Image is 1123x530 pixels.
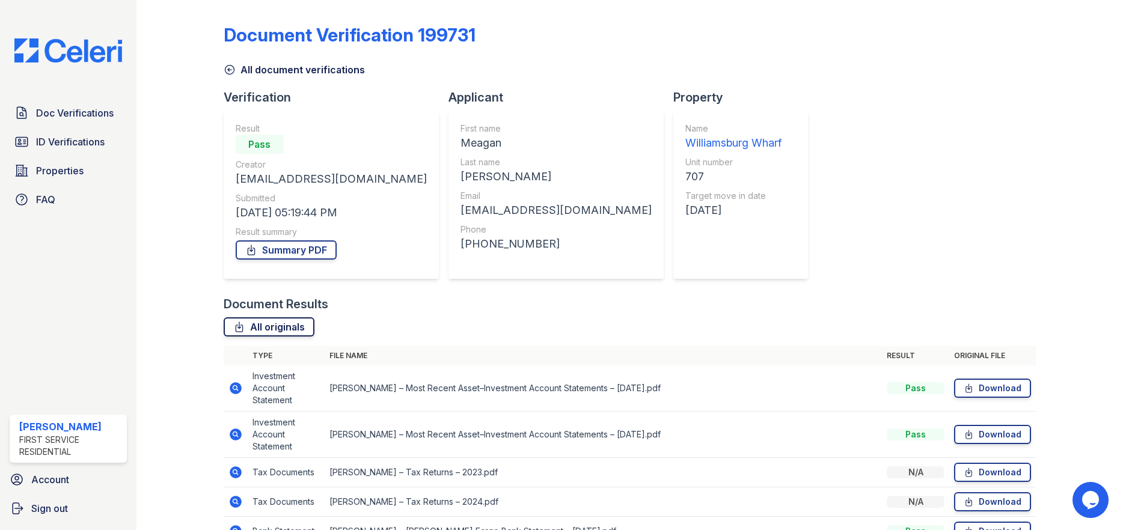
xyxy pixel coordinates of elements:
[224,317,314,337] a: All originals
[461,123,652,135] div: First name
[236,240,337,260] a: Summary PDF
[461,236,652,252] div: [PHONE_NUMBER]
[236,135,284,154] div: Pass
[325,346,883,365] th: File name
[685,202,782,219] div: [DATE]
[236,226,427,238] div: Result summary
[887,466,944,478] div: N/A
[19,419,122,434] div: [PERSON_NAME]
[954,379,1031,398] a: Download
[224,62,365,77] a: All document verifications
[10,130,127,154] a: ID Verifications
[5,496,132,520] a: Sign out
[31,472,69,487] span: Account
[673,89,818,106] div: Property
[685,135,782,151] div: Williamsburg Wharf
[954,425,1031,444] a: Download
[224,89,448,106] div: Verification
[461,156,652,168] div: Last name
[10,159,127,183] a: Properties
[685,168,782,185] div: 707
[325,487,883,517] td: [PERSON_NAME] – Tax Returns – 2024.pdf
[685,123,782,135] div: Name
[5,468,132,492] a: Account
[461,135,652,151] div: Meagan
[685,190,782,202] div: Target move in date
[224,296,328,312] div: Document Results
[461,202,652,219] div: [EMAIL_ADDRESS][DOMAIN_NAME]
[882,346,949,365] th: Result
[685,156,782,168] div: Unit number
[248,458,325,487] td: Tax Documents
[10,187,127,212] a: FAQ
[448,89,673,106] div: Applicant
[461,190,652,202] div: Email
[685,123,782,151] a: Name Williamsburg Wharf
[887,496,944,508] div: N/A
[248,487,325,517] td: Tax Documents
[19,434,122,458] div: First Service Residential
[1073,482,1111,518] iframe: chat widget
[36,106,114,120] span: Doc Verifications
[461,224,652,236] div: Phone
[248,365,325,412] td: Investment Account Statement
[236,192,427,204] div: Submitted
[236,159,427,171] div: Creator
[36,135,105,149] span: ID Verifications
[461,168,652,185] div: [PERSON_NAME]
[949,346,1036,365] th: Original file
[887,382,944,394] div: Pass
[236,204,427,221] div: [DATE] 05:19:44 PM
[36,192,55,207] span: FAQ
[224,24,476,46] div: Document Verification 199731
[5,38,132,62] img: CE_Logo_Blue-a8612792a0a2168367f1c8372b55b34899dd931a85d93a1a3d3e32e68fde9ad4.png
[248,412,325,458] td: Investment Account Statement
[954,463,1031,482] a: Download
[236,171,427,187] div: [EMAIL_ADDRESS][DOMAIN_NAME]
[36,163,84,178] span: Properties
[954,492,1031,511] a: Download
[325,365,883,412] td: [PERSON_NAME] – Most Recent Asset–Investment Account Statements – [DATE].pdf
[10,101,127,125] a: Doc Verifications
[236,123,427,135] div: Result
[887,428,944,440] div: Pass
[31,501,68,516] span: Sign out
[325,458,883,487] td: [PERSON_NAME] – Tax Returns – 2023.pdf
[325,412,883,458] td: [PERSON_NAME] – Most Recent Asset–Investment Account Statements – [DATE].pdf
[248,346,325,365] th: Type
